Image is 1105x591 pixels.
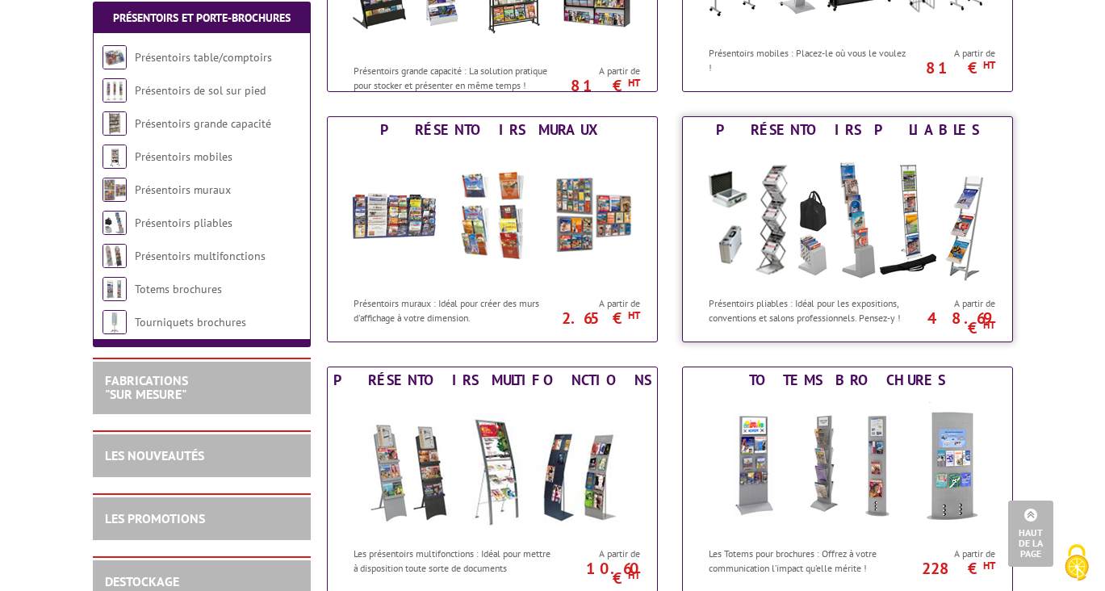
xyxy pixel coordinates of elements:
img: Totems brochures [698,393,997,539]
span: A partir de [913,297,995,310]
img: Présentoirs pliables [698,143,997,288]
a: Présentoirs muraux Présentoirs muraux Présentoirs muraux : Idéal pour créer des murs d'affichage ... [327,116,658,342]
a: Haut de la page [1008,501,1053,567]
p: 228 € [905,564,995,573]
span: A partir de [558,297,640,310]
a: Tourniquets brochures [135,315,246,329]
span: A partir de [558,65,640,78]
span: A partir de [913,47,995,60]
p: 48.69 € [905,313,995,333]
img: Présentoirs multifonctions [103,244,127,268]
img: Présentoirs pliables [103,211,127,235]
img: Présentoirs table/comptoirs [103,45,127,69]
img: Présentoirs mobiles [103,145,127,169]
sup: HT [628,308,640,322]
a: Présentoirs de sol sur pied [135,83,266,98]
a: Présentoirs mobiles [135,149,232,164]
a: Présentoirs muraux [135,182,231,197]
sup: HT [628,568,640,582]
span: A partir de [913,547,995,560]
span: A partir de [558,547,640,560]
sup: HT [983,58,995,72]
a: Totems brochures [135,282,222,296]
div: Présentoirs pliables [687,121,1008,139]
img: Présentoirs multifonctions [343,393,642,539]
div: Présentoirs muraux [332,121,653,139]
p: Présentoirs grande capacité : La solution pratique pour stocker et présenter en même temps ! [354,64,554,91]
img: Présentoirs muraux [103,178,127,202]
div: Présentoirs multifonctions [332,371,653,389]
p: Présentoirs muraux : Idéal pour créer des murs d'affichage à votre dimension. [354,296,554,324]
img: Présentoirs grande capacité [103,111,127,136]
p: Les présentoirs multifonctions : Idéal pour mettre à disposition toute sorte de documents [354,547,554,574]
img: Tourniquets brochures [103,310,127,334]
div: Totems brochures [687,371,1008,389]
p: 81 € [905,63,995,73]
p: 10.60 € [550,564,640,583]
sup: HT [983,318,995,332]
img: Présentoirs de sol sur pied [103,78,127,103]
p: 2.65 € [550,313,640,323]
a: LES NOUVEAUTÉS [105,447,204,463]
sup: HT [628,76,640,90]
a: Présentoirs pliables [135,216,232,230]
a: Présentoirs multifonctions [135,249,266,263]
a: Présentoirs pliables Présentoirs pliables Présentoirs pliables : Idéal pour les expositions, conv... [682,116,1013,342]
img: Totems brochures [103,277,127,301]
a: FABRICATIONS"Sur Mesure" [105,372,188,403]
a: Présentoirs table/comptoirs [135,50,272,65]
p: Présentoirs mobiles : Placez-le où vous le voulez ! [709,46,909,73]
a: DESTOCKAGE [105,573,179,589]
sup: HT [983,559,995,572]
a: Présentoirs et Porte-brochures [113,10,291,25]
p: Présentoirs pliables : Idéal pour les expositions, conventions et salons professionnels. Pensez-y ! [709,296,909,324]
img: Présentoirs muraux [343,143,642,288]
a: Présentoirs grande capacité [135,116,271,131]
p: Les Totems pour brochures : Offrez à votre communication l’impact qu’elle mérite ! [709,547,909,574]
p: 81 € [550,81,640,90]
button: Cookies (fenêtre modale) [1048,536,1105,591]
img: Cookies (fenêtre modale) [1057,543,1097,583]
a: LES PROMOTIONS [105,510,205,526]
